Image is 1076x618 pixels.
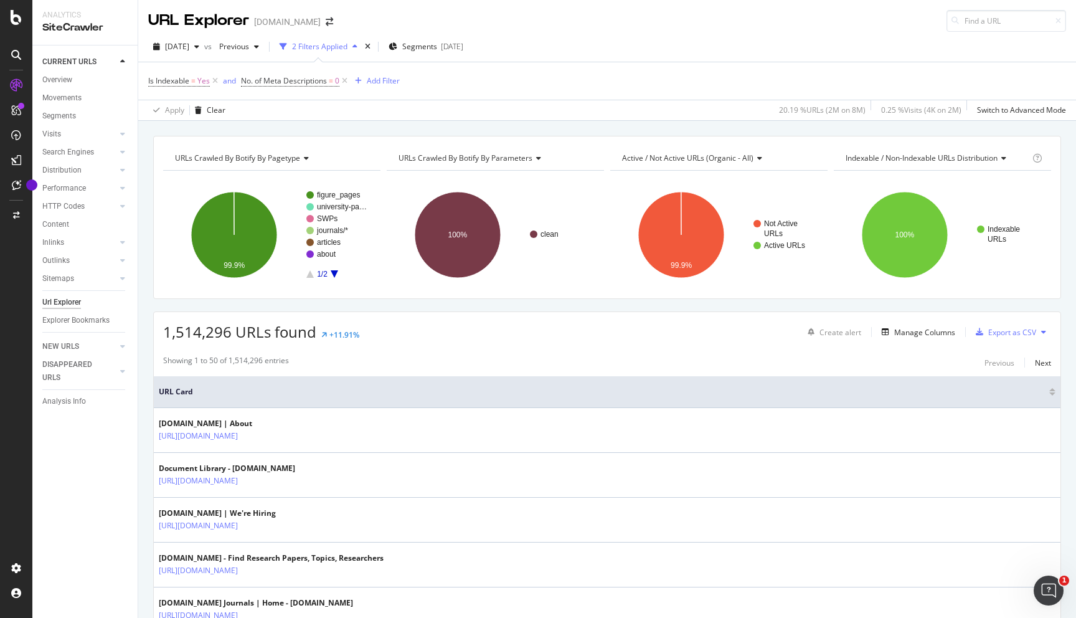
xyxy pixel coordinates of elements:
[42,218,129,231] a: Content
[972,100,1066,120] button: Switch to Advanced Mode
[42,296,81,309] div: Url Explorer
[42,200,116,213] a: HTTP Codes
[42,10,128,21] div: Analytics
[159,386,1046,397] span: URL Card
[819,327,861,338] div: Create alert
[163,355,289,370] div: Showing 1 to 50 of 1,514,296 entries
[317,270,328,278] text: 1/2
[42,128,116,141] a: Visits
[163,181,380,289] svg: A chart.
[148,75,189,86] span: Is Indexable
[540,230,559,239] text: clean
[42,74,72,87] div: Overview
[207,105,225,115] div: Clear
[159,475,238,487] a: [URL][DOMAIN_NAME]
[224,261,245,270] text: 99.9%
[159,520,238,532] a: [URL][DOMAIN_NAME]
[350,74,400,88] button: Add Filter
[42,314,110,327] div: Explorer Bookmarks
[846,153,998,163] span: Indexable / Non-Indexable URLs distribution
[317,214,337,223] text: SWPs
[42,218,69,231] div: Content
[42,128,61,141] div: Visits
[42,146,116,159] a: Search Engines
[441,41,463,52] div: [DATE]
[1034,576,1064,606] iframe: Intercom live chat
[42,21,128,35] div: SiteCrawler
[214,41,249,52] span: Previous
[175,153,300,163] span: URLs Crawled By Botify By pagetype
[223,75,236,87] button: and
[159,430,238,442] a: [URL][DOMAIN_NAME]
[214,37,264,57] button: Previous
[159,597,353,609] div: [DOMAIN_NAME] Journals | Home - [DOMAIN_NAME]
[764,241,805,250] text: Active URLs
[42,164,82,177] div: Distribution
[163,321,316,342] span: 1,514,296 URLs found
[223,75,236,86] div: and
[317,238,341,247] text: articles
[42,164,116,177] a: Distribution
[42,182,116,195] a: Performance
[148,37,204,57] button: [DATE]
[159,418,292,429] div: [DOMAIN_NAME] | About
[42,314,129,327] a: Explorer Bookmarks
[988,235,1006,244] text: URLs
[329,330,359,340] div: +11.91%
[42,358,116,384] a: DISAPPEARED URLS
[448,231,468,239] text: 100%
[42,358,105,384] div: DISAPPEARED URLS
[190,100,225,120] button: Clear
[946,10,1066,32] input: Find a URL
[988,225,1020,234] text: Indexable
[42,55,116,69] a: CURRENT URLS
[803,322,861,342] button: Create alert
[42,340,116,353] a: NEW URLS
[42,92,129,105] a: Movements
[317,191,360,199] text: figure_pages
[834,181,1051,289] svg: A chart.
[42,55,97,69] div: CURRENT URLS
[367,75,400,86] div: Add Filter
[1035,355,1051,370] button: Next
[988,327,1036,338] div: Export as CSV
[977,105,1066,115] div: Switch to Advanced Mode
[148,10,249,31] div: URL Explorer
[984,358,1014,368] div: Previous
[881,105,961,115] div: 0.25 % Visits ( 4K on 2M )
[254,16,321,28] div: [DOMAIN_NAME]
[42,110,129,123] a: Segments
[779,105,866,115] div: 20.19 % URLs ( 2M on 8M )
[764,229,783,238] text: URLs
[317,250,336,259] text: about
[42,200,85,213] div: HTTP Codes
[275,37,362,57] button: 2 Filters Applied
[396,148,593,168] h4: URLs Crawled By Botify By parameters
[1035,358,1051,368] div: Next
[42,254,116,267] a: Outlinks
[42,236,116,249] a: Inlinks
[620,148,816,168] h4: Active / Not Active URLs
[326,17,333,26] div: arrow-right-arrow-left
[159,553,384,564] div: [DOMAIN_NAME] - Find Research Papers, Topics, Researchers
[877,325,955,340] button: Manage Columns
[42,296,129,309] a: Url Explorer
[316,226,348,235] text: journals/*
[42,110,76,123] div: Segments
[241,75,327,86] span: No. of Meta Descriptions
[384,37,468,57] button: Segments[DATE]
[42,395,129,408] a: Analysis Info
[42,182,86,195] div: Performance
[42,272,74,285] div: Sitemaps
[387,181,604,289] svg: A chart.
[671,261,692,270] text: 99.9%
[42,236,64,249] div: Inlinks
[402,41,437,52] span: Segments
[159,508,292,519] div: [DOMAIN_NAME] | We're Hiring
[610,181,828,289] svg: A chart.
[42,92,82,105] div: Movements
